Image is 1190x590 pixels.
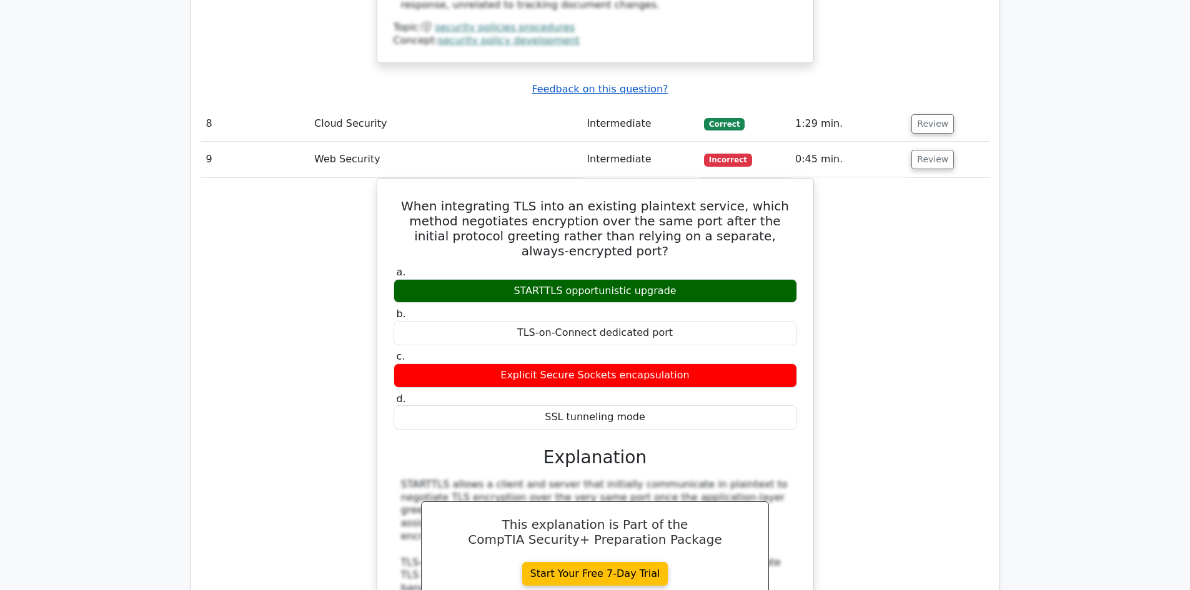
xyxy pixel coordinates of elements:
td: Cloud Security [309,106,582,142]
h3: Explanation [401,447,790,468]
button: Review [911,114,954,134]
div: TLS-on-Connect dedicated port [394,321,797,345]
td: 1:29 min. [790,106,906,142]
span: Correct [704,118,745,130]
div: Concept: [394,34,797,47]
td: Intermediate [582,106,699,142]
a: Start Your Free 7-Day Trial [522,562,668,586]
button: Review [911,150,954,169]
a: Feedback on this question? [532,83,668,95]
div: SSL tunneling mode [394,405,797,430]
span: d. [397,393,406,405]
td: 8 [201,106,310,142]
div: Explicit Secure Sockets encapsulation [394,363,797,388]
td: Web Security [309,142,582,177]
div: Topic: [394,21,797,34]
span: a. [397,266,406,278]
span: b. [397,308,406,320]
div: STARTTLS opportunistic upgrade [394,279,797,303]
span: c. [397,350,405,362]
a: security policy development [438,34,580,46]
span: Incorrect [704,154,752,166]
h5: When integrating TLS into an existing plaintext service, which method negotiates encryption over ... [392,199,798,258]
td: 9 [201,142,310,177]
td: 0:45 min. [790,142,906,177]
a: security policies procedures [435,21,575,33]
td: Intermediate [582,142,699,177]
